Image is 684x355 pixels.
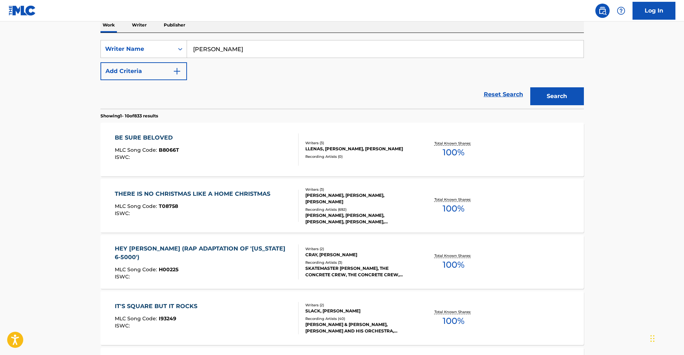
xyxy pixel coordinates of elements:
[305,246,413,252] div: Writers ( 2 )
[443,202,464,215] span: 100 %
[162,18,187,33] p: Publisher
[305,316,413,321] div: Recording Artists ( 40 )
[100,40,584,109] form: Search Form
[305,302,413,308] div: Writers ( 2 )
[159,315,176,322] span: I93249
[115,210,132,217] span: ISWC :
[305,265,413,278] div: SKATEMASTER [PERSON_NAME], THE CONCRETE CREW, THE CONCRETE CREW, SKATEMASTER [PERSON_NAME], SKATE...
[9,5,36,16] img: MLC Logo
[115,154,132,160] span: ISWC :
[480,87,527,102] a: Reset Search
[115,147,159,153] span: MLC Song Code :
[617,6,625,15] img: help
[100,62,187,80] button: Add Criteria
[115,244,292,262] div: HEY [PERSON_NAME] (RAP ADAPTATION OF '[US_STATE] 6-5000')
[633,2,675,20] a: Log In
[173,67,181,76] img: 9d2ae6d4665cec9f34b9.svg
[650,328,655,349] div: Drag
[434,197,473,202] p: Total Known Shares:
[434,141,473,146] p: Total Known Shares:
[443,258,464,271] span: 100 %
[130,18,149,33] p: Writer
[305,146,413,152] div: LLENAS, [PERSON_NAME], [PERSON_NAME]
[443,146,464,159] span: 100 %
[434,253,473,258] p: Total Known Shares:
[305,207,413,212] div: Recording Artists ( 692 )
[598,6,607,15] img: search
[648,321,684,355] iframe: Chat Widget
[595,4,610,18] a: Public Search
[159,147,179,153] span: B8066T
[305,154,413,159] div: Recording Artists ( 0 )
[305,321,413,334] div: [PERSON_NAME] & [PERSON_NAME], [PERSON_NAME] AND HIS ORCHESTRA, [PERSON_NAME] AND HIS ORCHESTRA, ...
[100,291,584,345] a: IT'S SQUARE BUT IT ROCKSMLC Song Code:I93249ISWC:Writers (2)SLACK, [PERSON_NAME]Recording Artists...
[100,235,584,289] a: HEY [PERSON_NAME] (RAP ADAPTATION OF '[US_STATE] 6-5000')MLC Song Code:H00225ISWC:Writers (2)CRAY...
[305,260,413,265] div: Recording Artists ( 3 )
[530,87,584,105] button: Search
[115,203,159,209] span: MLC Song Code :
[115,302,201,311] div: IT'S SQUARE BUT IT ROCKS
[100,123,584,176] a: BE SURE BELOVEDMLC Song Code:B8066TISWC:Writers (3)LLENAS, [PERSON_NAME], [PERSON_NAME]Recording ...
[115,322,132,329] span: ISWC :
[305,252,413,258] div: CRAY, [PERSON_NAME]
[115,266,159,273] span: MLC Song Code :
[614,4,628,18] div: Help
[100,113,158,119] p: Showing 1 - 10 of 833 results
[115,190,274,198] div: THERE IS NO CHRISTMAS LIKE A HOME CHRISTMAS
[305,308,413,314] div: SLACK, [PERSON_NAME]
[115,133,179,142] div: BE SURE BELOVED
[159,266,178,273] span: H00225
[443,315,464,327] span: 100 %
[115,315,159,322] span: MLC Song Code :
[305,187,413,192] div: Writers ( 3 )
[115,273,132,280] span: ISWC :
[100,179,584,233] a: THERE IS NO CHRISTMAS LIKE A HOME CHRISTMASMLC Song Code:T08758ISWC:Writers (3)[PERSON_NAME], [PE...
[105,45,169,53] div: Writer Name
[159,203,178,209] span: T08758
[434,309,473,315] p: Total Known Shares:
[100,18,117,33] p: Work
[305,212,413,225] div: [PERSON_NAME], [PERSON_NAME], [PERSON_NAME], [PERSON_NAME], [PERSON_NAME]
[305,140,413,146] div: Writers ( 3 )
[305,192,413,205] div: [PERSON_NAME], [PERSON_NAME], [PERSON_NAME]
